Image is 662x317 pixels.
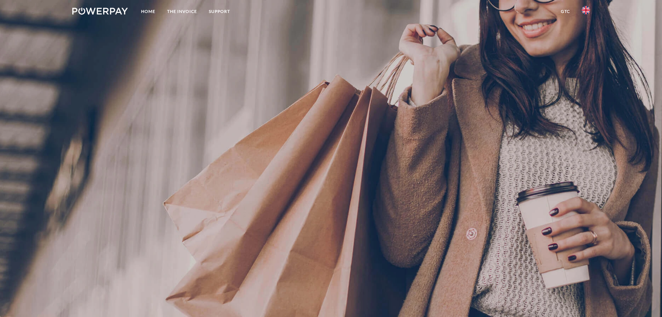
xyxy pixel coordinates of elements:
a: GTC [555,5,576,18]
a: Support [203,5,236,18]
a: THE INVOICE [161,5,203,18]
img: en [582,6,590,14]
img: logo-powerpay-white.svg [72,8,128,15]
iframe: Button to launch messaging window [634,289,656,311]
a: Home [135,5,161,18]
